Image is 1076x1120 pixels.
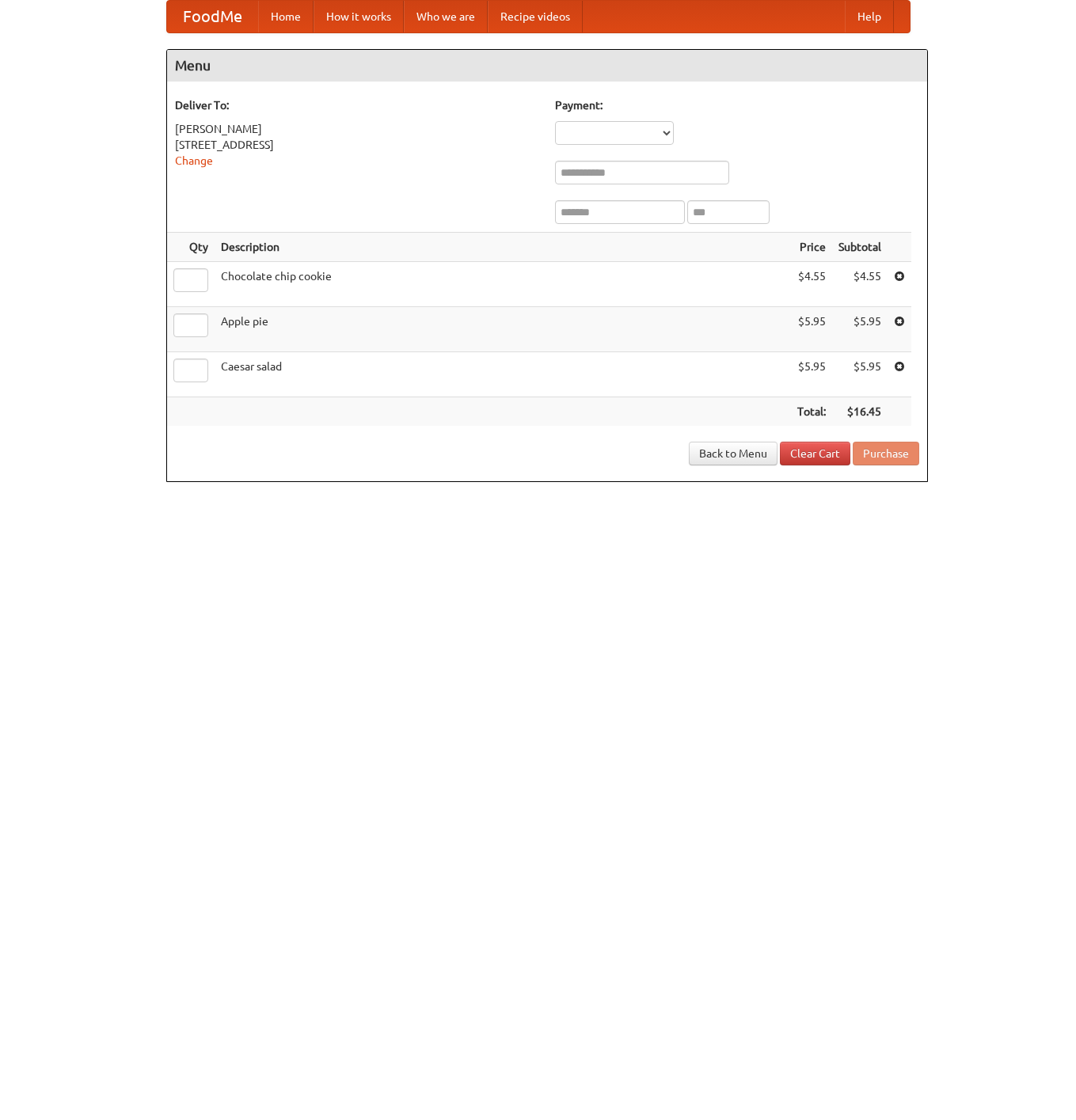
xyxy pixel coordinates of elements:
[832,262,888,307] td: $4.55
[215,262,791,307] td: Chocolate chip cookie
[175,121,539,137] div: [PERSON_NAME]
[791,397,832,427] th: Total:
[215,352,791,397] td: Caesar salad
[175,97,539,113] h5: Deliver To:
[488,1,583,32] a: Recipe videos
[791,233,832,262] th: Price
[791,307,832,352] td: $5.95
[791,352,832,397] td: $5.95
[215,233,791,262] th: Description
[853,442,919,465] button: Purchase
[832,307,888,352] td: $5.95
[689,442,778,465] a: Back to Menu
[258,1,314,32] a: Home
[404,1,488,32] a: Who we are
[314,1,404,32] a: How it works
[175,154,213,167] a: Change
[167,233,215,262] th: Qty
[832,233,888,262] th: Subtotal
[175,137,539,153] div: [STREET_ADDRESS]
[167,50,927,82] h4: Menu
[832,397,888,427] th: $16.45
[167,1,258,32] a: FoodMe
[780,442,850,465] a: Clear Cart
[791,262,832,307] td: $4.55
[832,352,888,397] td: $5.95
[845,1,894,32] a: Help
[215,307,791,352] td: Apple pie
[555,97,919,113] h5: Payment:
